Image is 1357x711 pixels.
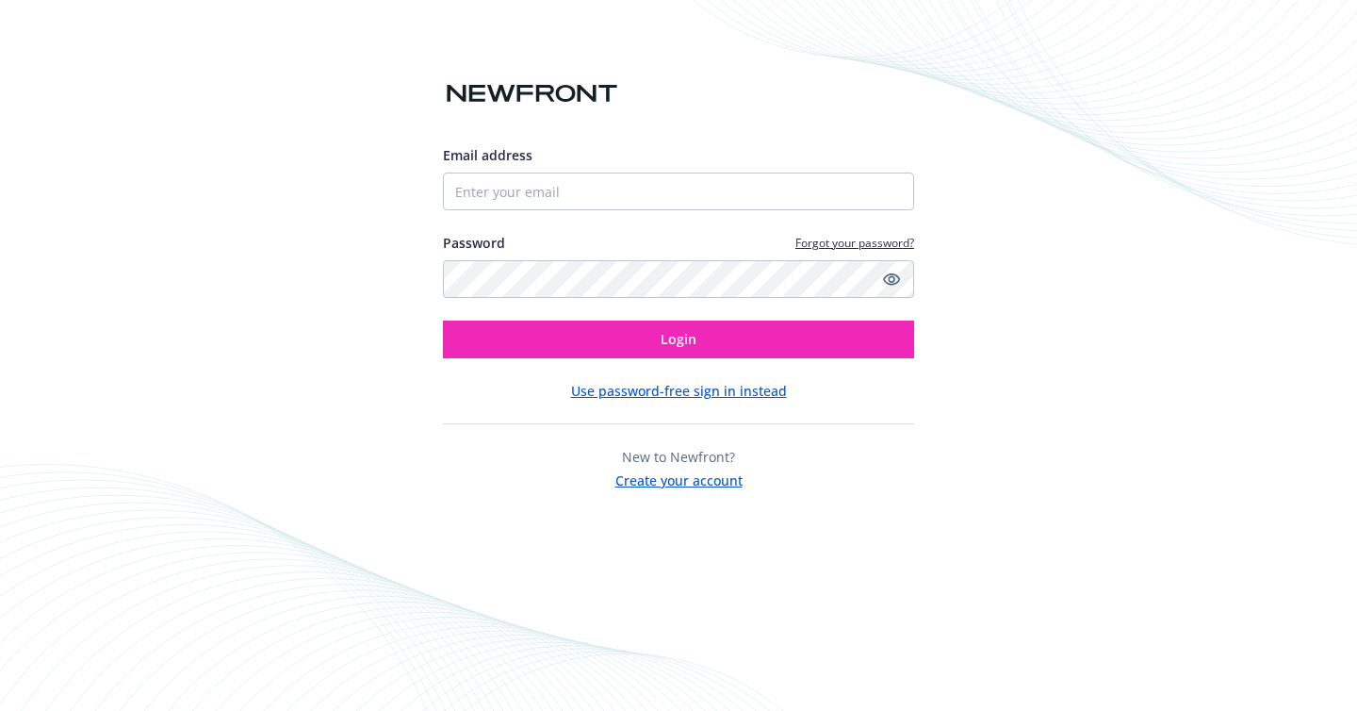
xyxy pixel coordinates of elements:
[443,77,621,110] img: Newfront logo
[443,321,914,358] button: Login
[443,260,914,298] input: Enter your password
[661,330,696,348] span: Login
[615,467,743,490] button: Create your account
[571,381,787,401] button: Use password-free sign in instead
[622,448,735,466] span: New to Newfront?
[795,235,914,251] a: Forgot your password?
[443,173,914,210] input: Enter your email
[880,268,903,290] a: Show password
[443,233,505,253] label: Password
[443,146,532,164] span: Email address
